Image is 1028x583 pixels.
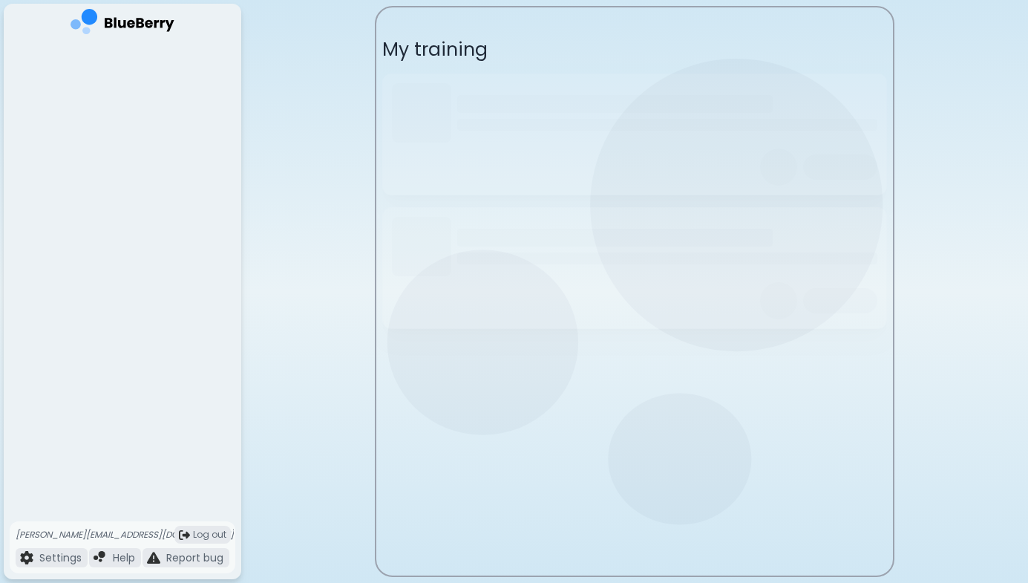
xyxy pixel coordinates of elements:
img: logout [179,530,190,541]
p: My training [382,37,887,62]
p: Settings [39,551,82,564]
p: Help [113,551,135,564]
img: file icon [94,551,107,564]
p: [PERSON_NAME][EMAIL_ADDRESS][DOMAIN_NAME] [16,529,234,541]
img: file icon [20,551,33,564]
img: file icon [147,551,160,564]
span: Log out [193,529,226,541]
p: Report bug [166,551,223,564]
img: company logo [71,9,174,39]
